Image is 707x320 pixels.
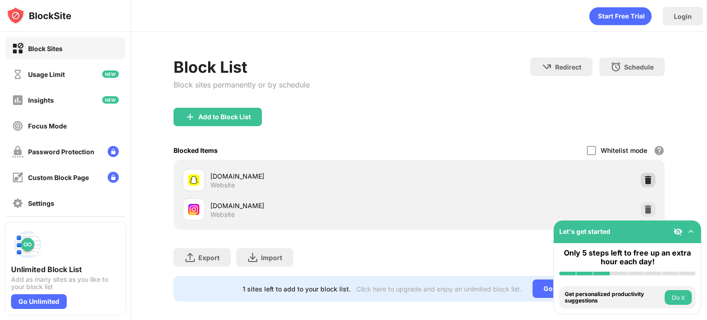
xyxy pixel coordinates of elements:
[28,199,54,207] div: Settings
[28,96,54,104] div: Insights
[11,276,120,291] div: Add as many sites as you like to your block list
[12,172,23,183] img: customize-block-page-off.svg
[198,254,220,262] div: Export
[12,94,23,106] img: insights-off.svg
[12,120,23,132] img: focus-off.svg
[12,69,23,80] img: time-usage-off.svg
[210,181,235,189] div: Website
[174,146,218,154] div: Blocked Items
[210,201,419,210] div: [DOMAIN_NAME]
[6,6,71,25] img: logo-blocksite.svg
[673,227,683,236] img: eye-not-visible.svg
[12,43,23,54] img: block-on.svg
[28,148,94,156] div: Password Protection
[11,228,44,261] img: push-block-list.svg
[210,210,235,219] div: Website
[665,290,692,305] button: Do it
[533,279,596,298] div: Go Unlimited
[188,175,199,186] img: favicons
[188,204,199,215] img: favicons
[559,249,695,266] div: Only 5 steps left to free up an extra hour each day!
[243,285,351,293] div: 1 sites left to add to your block list.
[174,80,310,89] div: Block sites permanently or by schedule
[11,294,67,309] div: Go Unlimited
[108,146,119,157] img: lock-menu.svg
[674,12,692,20] div: Login
[601,146,647,154] div: Whitelist mode
[28,174,89,181] div: Custom Block Page
[102,70,119,78] img: new-icon.svg
[12,146,23,157] img: password-protection-off.svg
[555,63,581,71] div: Redirect
[356,285,522,293] div: Click here to upgrade and enjoy an unlimited block list.
[28,122,67,130] div: Focus Mode
[108,172,119,183] img: lock-menu.svg
[686,227,695,236] img: omni-setup-toggle.svg
[589,7,652,25] div: animation
[210,171,419,181] div: [DOMAIN_NAME]
[11,265,120,274] div: Unlimited Block List
[28,70,65,78] div: Usage Limit
[102,96,119,104] img: new-icon.svg
[565,291,662,304] div: Get personalized productivity suggestions
[12,198,23,209] img: settings-off.svg
[28,45,63,52] div: Block Sites
[624,63,654,71] div: Schedule
[198,113,251,121] div: Add to Block List
[261,254,282,262] div: Import
[174,58,310,76] div: Block List
[559,227,610,235] div: Let's get started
